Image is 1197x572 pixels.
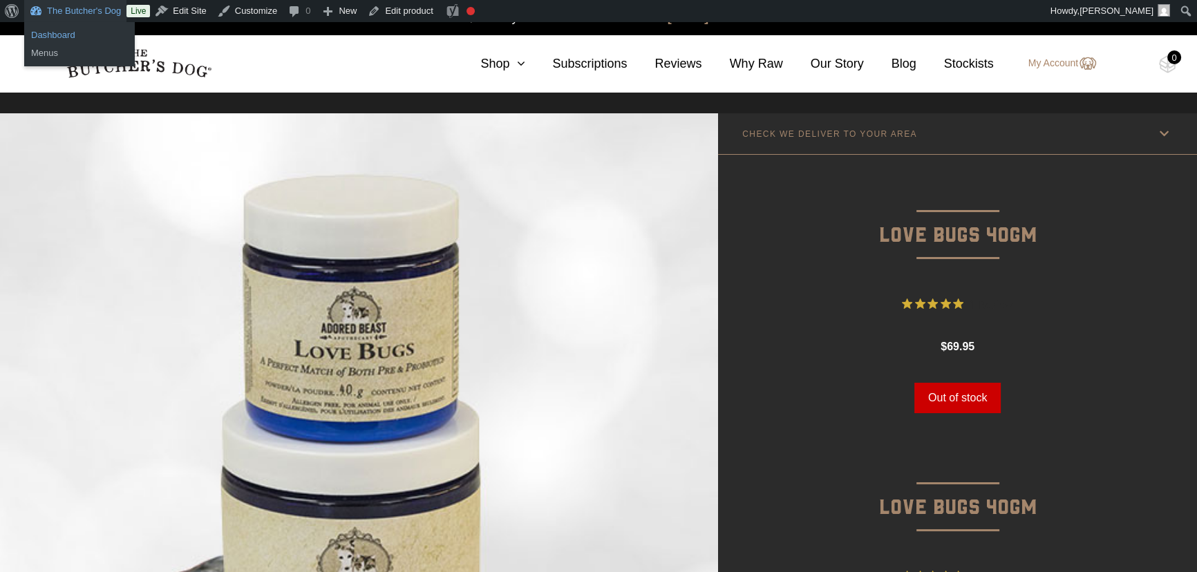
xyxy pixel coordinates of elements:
a: close [1174,8,1183,25]
div: Focus keyphrase not set [466,7,475,15]
ul: The Butcher's Dog [24,22,135,48]
a: Live [126,5,150,17]
a: Reviews [627,55,701,73]
div: 0 [1167,50,1181,64]
a: Dashboard [24,26,135,44]
p: Love Bugs 40gm [718,434,1197,538]
bdi: 69.95 [941,341,974,352]
p: Love Bugs 40gm [718,162,1197,266]
span: 1 Review [969,294,1013,314]
p: CHECK WE DELIVER TO YOUR AREA [742,129,917,139]
img: TBD_Cart-Empty.png [1159,55,1176,73]
a: Our Story [783,55,864,73]
a: Menus [24,44,135,62]
ul: The Butcher's Dog [24,40,135,66]
a: Subscriptions [525,55,627,73]
a: Why Raw [702,55,783,73]
a: Blog [864,55,916,73]
a: Shop [453,55,525,73]
span: $ [941,341,947,352]
a: CHECK WE DELIVER TO YOUR AREA [718,113,1197,154]
a: Stockists [916,55,994,73]
a: My Account [1015,55,1096,72]
button: Out of stock [914,383,1001,413]
span: [PERSON_NAME] [1080,6,1153,16]
button: Rated 5 out of 5 stars from 1 reviews. Jump to reviews. [902,294,1013,314]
